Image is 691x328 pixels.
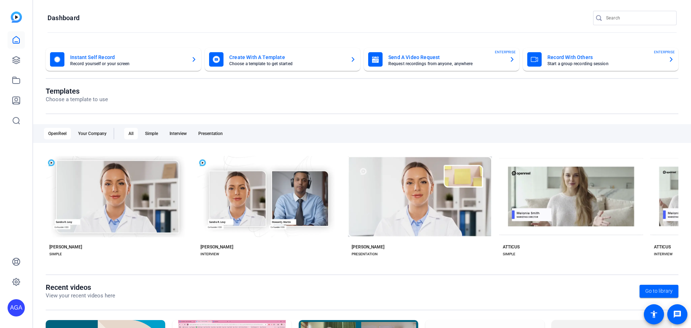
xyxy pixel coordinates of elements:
[8,299,25,316] div: AGA
[673,310,682,319] mat-icon: message
[229,62,344,66] mat-card-subtitle: Choose a template to get started
[200,251,219,257] div: INTERVIEW
[388,53,503,62] mat-card-title: Send A Video Request
[194,128,227,139] div: Presentation
[49,251,62,257] div: SIMPLE
[650,310,658,319] mat-icon: accessibility
[200,244,233,250] div: [PERSON_NAME]
[70,53,185,62] mat-card-title: Instant Self Record
[654,49,675,55] span: ENTERPRISE
[654,244,671,250] div: ATTICUS
[640,285,678,298] a: Go to library
[229,53,344,62] mat-card-title: Create With A Template
[352,251,378,257] div: PRESENTATION
[70,62,185,66] mat-card-subtitle: Record yourself or your screen
[654,251,673,257] div: INTERVIEW
[547,62,663,66] mat-card-subtitle: Start a group recording session
[503,244,520,250] div: ATTICUS
[165,128,191,139] div: Interview
[645,287,673,295] span: Go to library
[495,49,516,55] span: ENTERPRISE
[46,292,115,300] p: View your recent videos here
[606,14,671,22] input: Search
[44,128,71,139] div: OpenReel
[364,48,519,71] button: Send A Video RequestRequest recordings from anyone, anywhereENTERPRISE
[11,12,22,23] img: blue-gradient.svg
[46,48,201,71] button: Instant Self RecordRecord yourself or your screen
[523,48,678,71] button: Record With OthersStart a group recording sessionENTERPRISE
[503,251,515,257] div: SIMPLE
[547,53,663,62] mat-card-title: Record With Others
[49,244,82,250] div: [PERSON_NAME]
[46,95,108,104] p: Choose a template to use
[46,87,108,95] h1: Templates
[74,128,111,139] div: Your Company
[124,128,138,139] div: All
[205,48,360,71] button: Create With A TemplateChoose a template to get started
[352,244,384,250] div: [PERSON_NAME]
[46,283,115,292] h1: Recent videos
[141,128,162,139] div: Simple
[388,62,503,66] mat-card-subtitle: Request recordings from anyone, anywhere
[48,14,80,22] h1: Dashboard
